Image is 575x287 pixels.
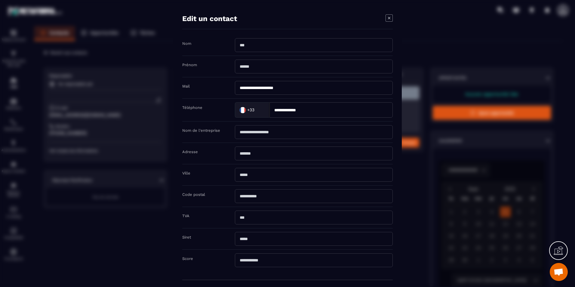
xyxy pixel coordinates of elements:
[182,14,237,23] h4: Edit un contact
[182,235,191,239] label: Siret
[235,102,269,118] div: Search for option
[182,105,202,110] label: Téléphone
[247,107,254,113] span: +33
[256,105,263,114] input: Search for option
[182,214,189,218] label: TVA
[182,41,191,46] label: Nom
[182,150,198,154] label: Adresse
[182,128,220,133] label: Nom de l'entreprise
[182,63,197,67] label: Prénom
[182,171,190,175] label: Ville
[550,263,568,281] a: Ouvrir le chat
[237,104,249,116] img: Country Flag
[182,256,193,261] label: Score
[182,192,205,197] label: Code postal
[182,84,190,88] label: Mail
